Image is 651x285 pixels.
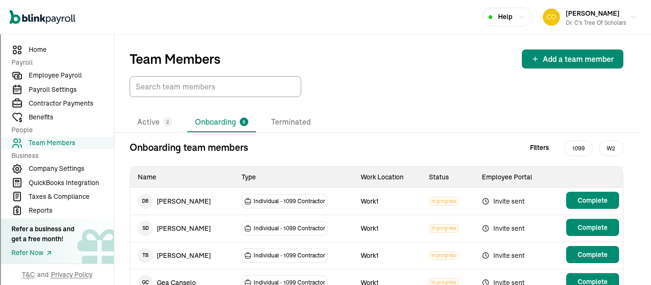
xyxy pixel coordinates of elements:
[498,12,512,22] span: Help
[539,5,641,29] button: [PERSON_NAME]Dr. C's Tree of Scholars
[493,182,651,285] iframe: Chat Widget
[566,19,626,27] div: Dr. C's Tree of Scholars
[482,8,532,26] button: Help
[10,3,75,31] nav: Global
[566,9,620,18] span: [PERSON_NAME]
